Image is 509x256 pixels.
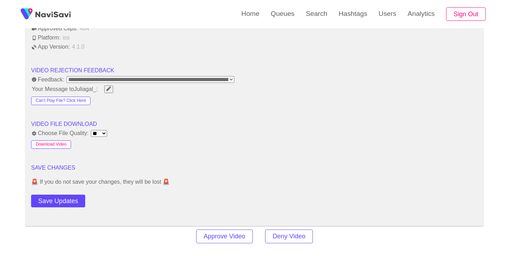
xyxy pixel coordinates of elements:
[31,44,71,50] span: App Version:
[31,77,65,83] span: Feedback:
[265,230,313,243] button: Deny Video
[446,7,486,21] button: Sign Out
[18,5,35,23] img: fireSpot
[31,164,478,172] li: SAVE CHANGES
[106,86,112,91] span: Edit Field
[196,230,253,243] button: Approve Video
[31,35,61,41] span: Platform:
[31,120,478,128] li: VIDEO FILE DOWNLOAD
[31,97,90,105] button: Can't Play File? Click Here
[31,140,71,149] button: Download Video
[35,11,71,18] img: fireSpot
[79,25,90,32] span: 484
[31,66,478,75] li: VIDEO REJECTION FEEDBACK
[31,195,85,208] button: Save Updates
[31,25,78,32] span: Approved Clips:
[104,85,113,93] button: Edit Field
[62,35,70,41] span: ios
[31,130,89,136] span: Choose File Quality:
[71,44,86,50] span: 4.1.0
[31,86,99,92] span: Your Message to Juliagal_ :
[31,179,478,185] span: 🚨 If you do not save your changes, they will be lost 🚨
